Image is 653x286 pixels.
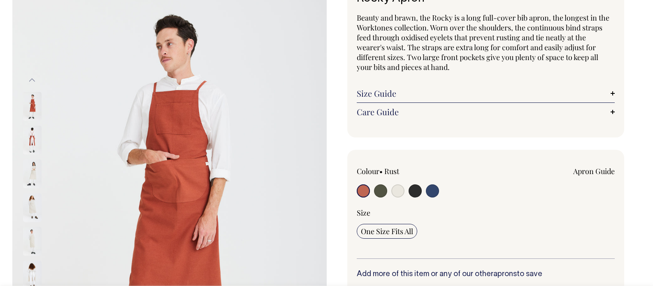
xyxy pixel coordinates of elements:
[357,270,615,279] h6: Add more of this item or any of our other to save
[357,107,615,117] a: Care Guide
[357,208,615,218] div: Size
[23,92,42,121] img: rust
[26,71,38,90] button: Previous
[361,226,413,236] span: One Size Fits All
[357,166,460,176] div: Colour
[379,166,383,176] span: •
[23,227,42,256] img: natural
[357,13,609,72] span: Beauty and brawn, the Rocky is a long full-cover bib apron, the longest in the Worktones collecti...
[357,88,615,98] a: Size Guide
[23,159,42,188] img: natural
[23,126,42,154] img: rust
[493,271,517,278] a: aprons
[573,166,615,176] a: Apron Guide
[384,166,399,176] label: Rust
[23,193,42,222] img: natural
[357,224,417,239] input: One Size Fits All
